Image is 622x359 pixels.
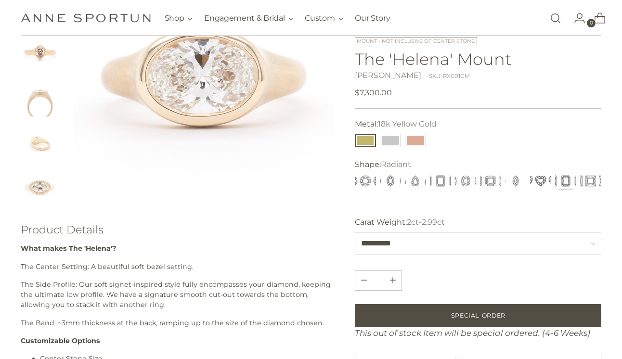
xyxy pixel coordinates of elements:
button: 14k White Gold [380,134,401,147]
button: Princess [580,174,601,188]
label: Shape: [355,159,411,170]
a: Go to the account page [566,9,585,28]
div: This out of stock Item will be special ordered. (4-6 Weeks) [355,327,601,340]
button: Subtract product quantity [384,271,402,290]
label: Carat Weight: [355,217,445,228]
div: SKU: RXC01GM [429,72,470,80]
a: Open cart modal [586,9,606,28]
strong: What makes The 'Helena'? [21,244,116,253]
a: Anne Sportun Fine Jewellery [21,13,151,23]
button: Change image to image 3 [21,34,59,72]
span: Radiant [381,160,411,169]
button: Heart [530,174,551,188]
button: Moval [355,192,376,205]
p: The Band: ~3mm thickness at the back, ramping up to the size of the diamond chosen. [21,318,335,328]
span: $7,300.00 [355,87,392,99]
span: 2ct-2.99ct [407,218,445,227]
button: Add product quantity [355,271,373,290]
button: Custom [305,8,343,29]
button: Shop [165,8,193,29]
strong: Customizable Options [21,336,100,345]
span: 18k Yellow Gold [378,119,437,128]
button: Oval [380,174,401,188]
button: Round [355,174,376,188]
a: [PERSON_NAME] [355,71,421,80]
p: The Side Profile: Our soft signet-inspired style fully encompasses your diamond, keeping the ulti... [21,280,335,310]
button: 14k Rose Gold [405,134,426,147]
button: Engagement & Bridal [204,8,293,29]
a: Open search modal [546,9,565,28]
span: Special-Order [451,311,505,320]
button: Change image to image 4 [21,78,59,116]
button: Emerald [430,174,451,188]
h3: Product Details [21,224,335,236]
span: 0 [587,19,596,27]
a: Our Story [355,8,390,29]
button: Cushion [455,174,476,188]
h1: The 'Helena' Mount [355,50,601,68]
button: Radiant [555,174,576,188]
button: Add to Bag [355,304,601,327]
label: Metal: [355,118,437,130]
input: Product quantity [367,271,390,290]
button: Change image to image 5 [21,122,59,161]
button: Change image to image 6 [21,167,59,205]
button: Marquise [505,174,526,188]
p: The Center Setting: A beautiful soft bezel setting. [21,262,335,272]
button: Pear [405,174,426,188]
button: Asscher [480,174,501,188]
button: 18k Yellow Gold [355,134,376,147]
